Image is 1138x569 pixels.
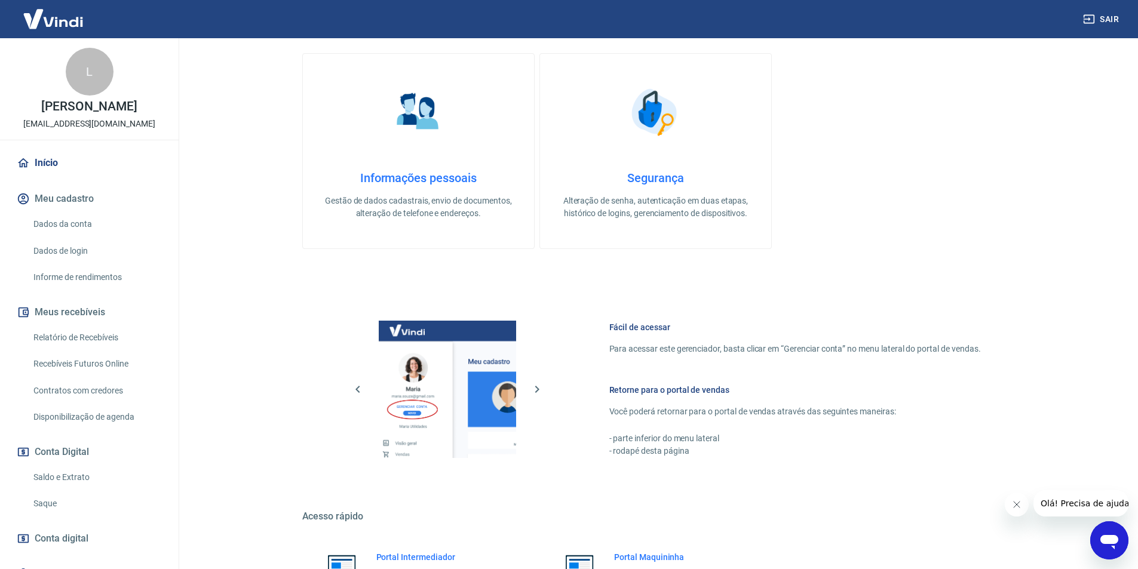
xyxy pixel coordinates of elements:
img: Imagem da dashboard mostrando o botão de gerenciar conta na sidebar no lado esquerdo [379,321,516,458]
div: L [66,48,114,96]
a: Disponibilização de agenda [29,405,164,429]
button: Sair [1081,8,1124,30]
p: - parte inferior do menu lateral [609,432,981,445]
p: - rodapé desta página [609,445,981,457]
p: Gestão de dados cadastrais, envio de documentos, alteração de telefone e endereços. [322,195,515,220]
iframe: Fechar mensagem [1005,493,1029,516]
button: Meus recebíveis [14,299,164,325]
p: Você poderá retornar para o portal de vendas através das seguintes maneiras: [609,405,981,418]
p: [PERSON_NAME] [41,100,137,113]
a: Informações pessoaisInformações pessoaisGestão de dados cadastrais, envio de documentos, alteraçã... [302,53,535,249]
img: Segurança [625,82,685,142]
h4: Informações pessoais [322,171,515,185]
a: Informe de rendimentos [29,265,164,290]
a: Dados de login [29,239,164,263]
button: Conta Digital [14,439,164,465]
img: Informações pessoais [388,82,448,142]
h4: Segurança [559,171,752,185]
p: [EMAIL_ADDRESS][DOMAIN_NAME] [23,118,155,130]
a: Saque [29,491,164,516]
h6: Portal Maquininha [614,551,718,563]
a: Dados da conta [29,212,164,236]
a: Início [14,150,164,176]
p: Alteração de senha, autenticação em duas etapas, histórico de logins, gerenciamento de dispositivos. [559,195,752,220]
a: Saldo e Extrato [29,465,164,490]
span: Olá! Precisa de ajuda? [7,8,100,18]
h6: Retorne para o portal de vendas [609,384,981,396]
a: Relatório de Recebíveis [29,325,164,350]
button: Meu cadastro [14,186,164,212]
iframe: Mensagem da empresa [1033,490,1128,516]
span: Conta digital [35,530,88,547]
h5: Acesso rápido [302,510,1010,522]
a: SegurançaSegurançaAlteração de senha, autenticação em duas etapas, histórico de logins, gerenciam... [539,53,772,249]
img: Vindi [14,1,92,37]
h6: Portal Intermediador [376,551,483,563]
a: Contratos com credores [29,379,164,403]
h6: Fácil de acessar [609,321,981,333]
iframe: Botão para abrir a janela de mensagens [1090,521,1128,559]
a: Recebíveis Futuros Online [29,352,164,376]
p: Para acessar este gerenciador, basta clicar em “Gerenciar conta” no menu lateral do portal de ven... [609,343,981,355]
a: Conta digital [14,525,164,552]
